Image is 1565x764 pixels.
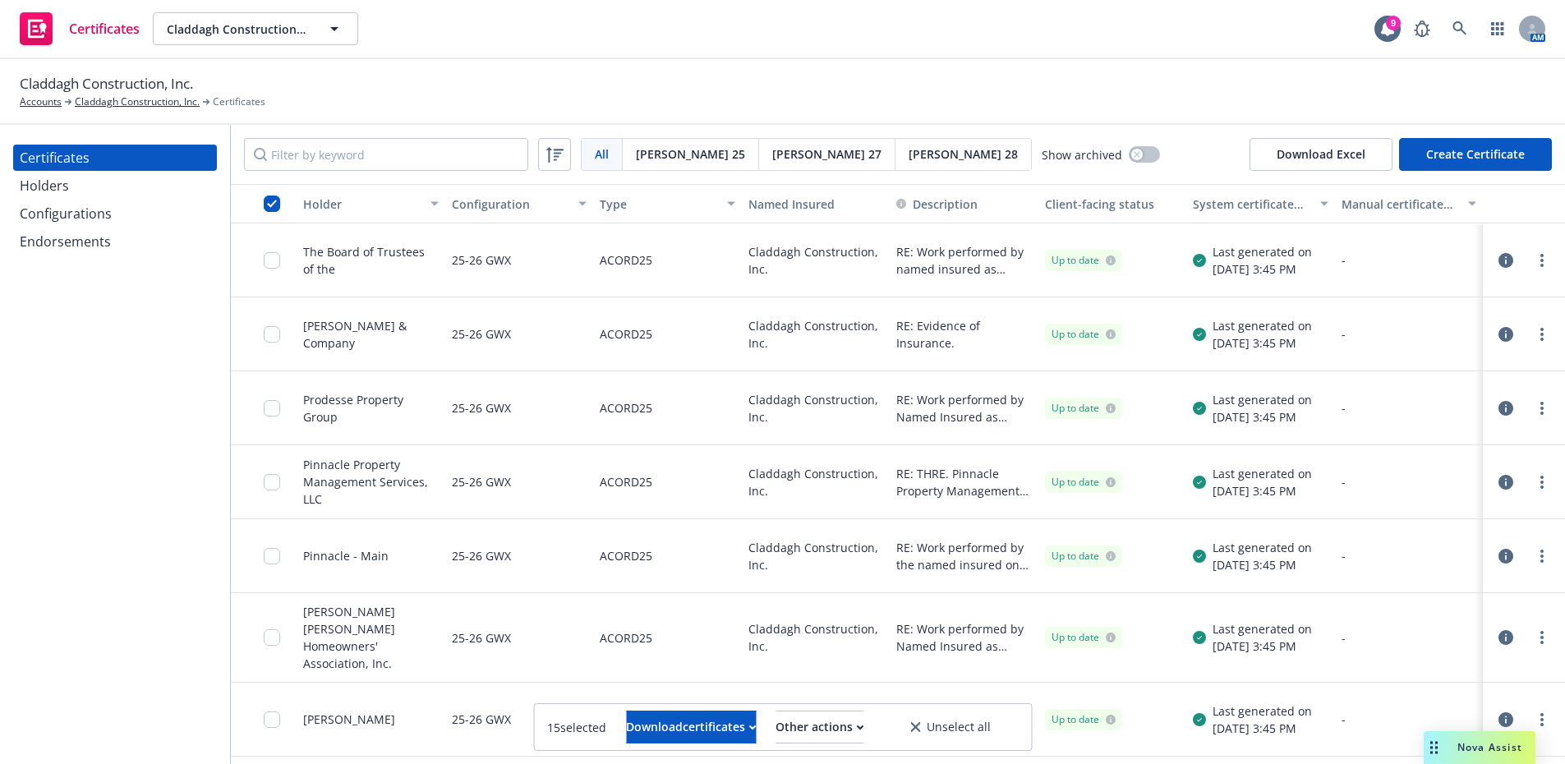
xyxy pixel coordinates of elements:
div: Holders [20,173,69,199]
span: Show archived [1042,146,1122,163]
div: Up to date [1052,712,1116,727]
a: Accounts [20,94,62,109]
button: Manual certificate last generated [1335,184,1484,223]
div: Endorsements [20,228,111,255]
div: Up to date [1052,475,1116,490]
div: Up to date [1052,327,1116,342]
a: Certificates [13,145,217,171]
button: Description [896,196,978,213]
input: Toggle Row Selected [264,474,280,490]
div: ACORD25 [600,455,652,509]
input: Toggle Row Selected [264,400,280,417]
button: Download Excel [1250,138,1392,171]
input: Select all [264,196,280,212]
a: Certificates [13,6,146,52]
span: Nova Assist [1457,740,1522,754]
button: Named Insured [742,184,891,223]
div: Last generated on [1213,317,1312,334]
div: - [1342,251,1477,269]
div: Named Insured [748,196,884,213]
div: 9 [1386,16,1401,30]
div: [DATE] 3:45 PM [1213,408,1312,426]
button: Unselect all [883,711,1018,743]
div: Prodesse Property Group [303,391,439,426]
div: Claddagh Construction, Inc. [742,223,891,297]
div: Claddagh Construction, Inc. [742,371,891,445]
button: Configuration [445,184,594,223]
button: Nova Assist [1424,731,1535,764]
div: 25-26 GWX [452,307,511,361]
button: RE: Work performed by the named insured on behalf of the certificate holder, as required by writt... [896,539,1032,573]
button: Downloadcertificates [626,711,756,743]
div: Configurations [20,200,112,227]
span: RE: [STREET_ADDRESS] [PERSON_NAME] is named additional insured as respects to general liability, ... [896,702,1032,737]
a: Holders [13,173,217,199]
button: Holder [297,184,445,223]
div: Last generated on [1213,391,1312,408]
div: - [1342,711,1477,728]
div: Drag to move [1424,731,1444,764]
div: Claddagh Construction, Inc. [742,445,891,519]
a: Switch app [1481,12,1514,45]
div: 25-26 GWX [452,529,511,582]
div: Client-facing status [1045,196,1181,213]
div: Last generated on [1213,702,1312,720]
div: Claddagh Construction, Inc. [742,519,891,593]
div: ACORD25 [600,693,652,746]
div: - [1342,629,1477,647]
div: 25-26 GWX [452,455,511,509]
button: RE: Work performed by Named Insured as required by written contract Prodesse Property Group is an... [896,391,1032,426]
a: more [1532,628,1552,647]
a: Report a Bug [1406,12,1438,45]
div: [DATE] 3:45 PM [1213,334,1312,352]
div: 25-26 GWX [452,603,511,672]
div: ACORD25 [600,603,652,672]
a: Endorsements [13,228,217,255]
input: Toggle Row Selected [264,629,280,646]
span: Certificates [69,22,140,35]
div: 25-26 GWX [452,693,511,746]
div: System certificate last generated [1193,196,1310,213]
span: Claddagh Construction, Inc. [167,21,309,38]
div: Download certificates [626,711,756,743]
div: [DATE] 3:45 PM [1213,260,1312,278]
input: Toggle Row Selected [264,252,280,269]
button: Create Certificate [1399,138,1552,171]
div: [DATE] 3:45 PM [1213,556,1312,573]
button: Claddagh Construction, Inc. [153,12,358,45]
div: Type [600,196,717,213]
div: Up to date [1052,253,1116,268]
div: Up to date [1052,630,1116,645]
div: Claddagh Construction, Inc. [742,683,891,757]
a: more [1532,710,1552,729]
div: Certificates [20,145,90,171]
div: 25-26 GWX [452,233,511,287]
div: Last generated on [1213,243,1312,260]
div: Pinnacle Property Management Services, LLC [303,456,439,508]
span: 15 selected [547,719,606,736]
div: Up to date [1052,401,1116,416]
span: Certificates [213,94,265,109]
div: Last generated on [1213,465,1312,482]
div: ACORD25 [600,233,652,287]
div: 25-26 GWX [452,381,511,435]
input: Toggle Row Selected [264,711,280,728]
button: RE: Work performed by Named Insured as required by written contract. [PERSON_NAME] [PERSON_NAME] ... [896,620,1032,655]
div: Last generated on [1213,539,1312,556]
a: more [1532,398,1552,418]
a: Claddagh Construction, Inc. [75,94,200,109]
span: [PERSON_NAME] 25 [636,145,745,163]
div: - [1342,325,1477,343]
div: ACORD25 [600,381,652,435]
div: Last generated on [1213,620,1312,637]
a: more [1532,324,1552,344]
input: Toggle Row Selected [264,326,280,343]
div: Manual certificate last generated [1342,196,1459,213]
div: - [1342,547,1477,564]
div: [PERSON_NAME] [303,711,395,728]
button: RE: Evidence of Insurance. [896,317,1032,352]
input: Toggle Row Selected [264,548,280,564]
